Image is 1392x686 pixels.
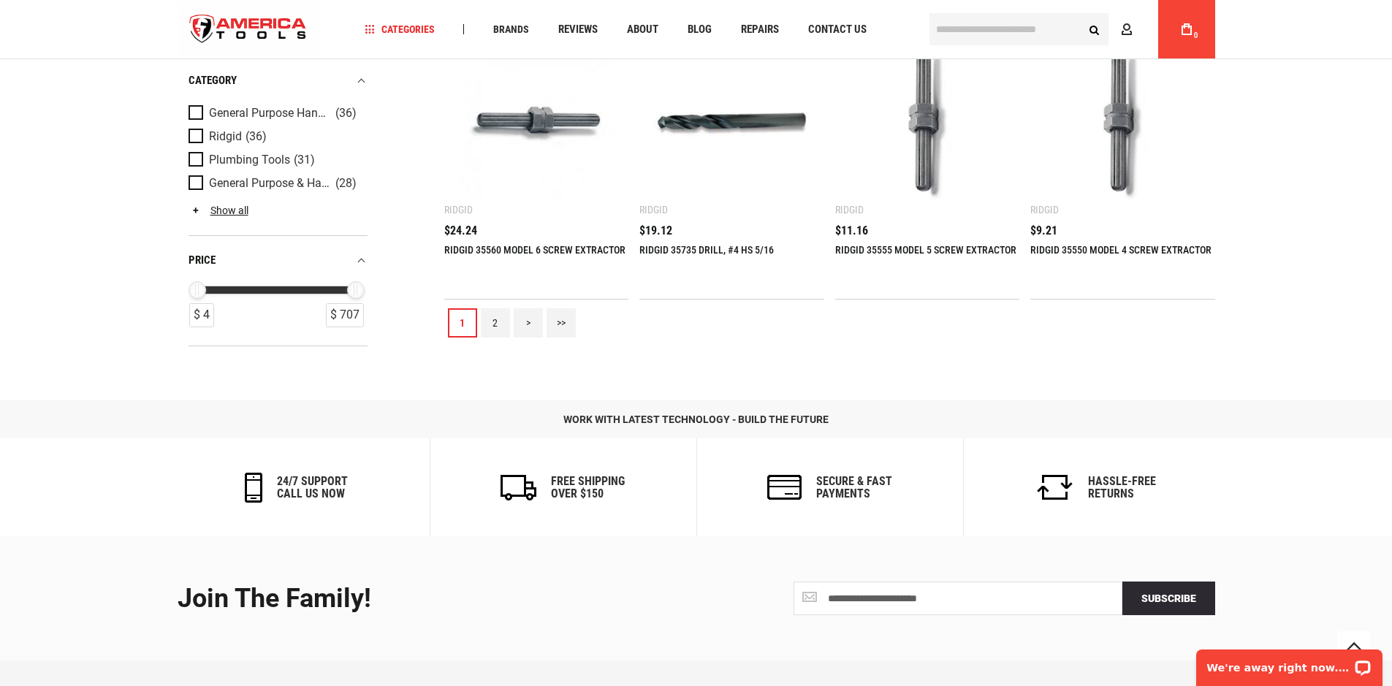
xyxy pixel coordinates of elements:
[189,251,368,270] div: price
[448,308,477,338] a: 1
[1187,640,1392,686] iframe: LiveChat chat widget
[178,584,685,614] div: Join the Family!
[189,105,364,121] a: General Purpose Hand Tools (36)
[444,225,477,237] span: $24.24
[209,153,290,167] span: Plumbing Tools
[189,129,364,145] a: Ridgid (36)
[639,204,668,216] div: Ridgid
[1081,15,1108,43] button: Search
[277,475,348,500] h6: 24/7 support call us now
[189,71,368,91] div: category
[1030,244,1212,256] a: RIDGID 35550 MODEL 4 SCREW EXTRACTOR
[835,225,868,237] span: $11.16
[835,244,1016,256] a: RIDGID 35555 MODEL 5 SCREW EXTRACTOR
[639,244,774,256] a: RIDGID 35735 DRILL, #4 HS 5/16
[654,45,810,201] img: RIDGID 35735 DRILL, #4 HS 5/16
[835,204,864,216] div: Ridgid
[802,20,873,39] a: Contact Us
[209,107,332,120] span: General Purpose Hand Tools
[639,225,672,237] span: $19.12
[209,177,332,190] span: General Purpose & Hand Tools
[365,24,435,34] span: Categories
[551,475,625,500] h6: Free Shipping Over $150
[850,45,1005,201] img: RIDGID 35555 MODEL 5 SCREW EXTRACTOR
[459,45,615,201] img: RIDGID 35560 MODEL 6 SCREW EXTRACTOR
[335,177,357,189] span: (28)
[246,130,267,142] span: (36)
[189,175,364,191] a: General Purpose & Hand Tools (28)
[1030,225,1057,237] span: $9.21
[816,475,892,500] h6: secure & fast payments
[487,20,536,39] a: Brands
[189,303,214,327] div: $ 4
[189,152,364,168] a: Plumbing Tools (31)
[444,244,625,256] a: RIDGID 35560 MODEL 6 SCREW EXTRACTOR
[552,20,604,39] a: Reviews
[326,303,364,327] div: $ 707
[620,20,665,39] a: About
[1194,31,1198,39] span: 0
[178,2,319,57] img: America Tools
[358,20,441,39] a: Categories
[1045,45,1201,201] img: RIDGID 35550 MODEL 4 SCREW EXTRACTOR
[1030,204,1059,216] div: Ridgid
[741,24,779,35] span: Repairs
[1088,475,1156,500] h6: Hassle-Free Returns
[444,204,473,216] div: Ridgid
[209,130,242,143] span: Ridgid
[734,20,786,39] a: Repairs
[558,24,598,35] span: Reviews
[335,107,357,119] span: (36)
[493,24,529,34] span: Brands
[681,20,718,39] a: Blog
[481,308,510,338] a: 2
[627,24,658,35] span: About
[294,153,315,166] span: (31)
[1122,582,1215,615] button: Subscribe
[688,24,712,35] span: Blog
[189,56,368,346] div: Product Filters
[1141,592,1196,604] span: Subscribe
[547,308,576,338] a: >>
[808,24,867,35] span: Contact Us
[189,205,248,216] a: Show all
[178,2,319,57] a: store logo
[514,308,543,338] a: >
